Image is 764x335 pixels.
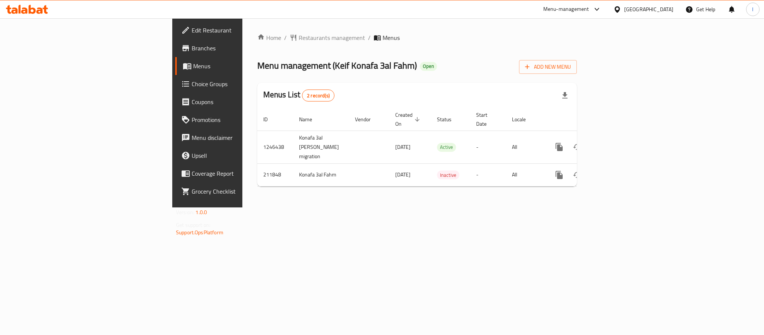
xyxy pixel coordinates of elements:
[192,79,294,88] span: Choice Groups
[257,33,577,42] nav: breadcrumb
[175,75,300,93] a: Choice Groups
[519,60,577,74] button: Add New Menu
[302,92,334,99] span: 2 record(s)
[176,220,210,230] span: Get support on:
[470,163,506,186] td: -
[263,89,334,101] h2: Menus List
[550,138,568,156] button: more
[420,63,437,69] span: Open
[192,115,294,124] span: Promotions
[175,111,300,129] a: Promotions
[299,115,322,124] span: Name
[192,187,294,196] span: Grocery Checklist
[192,133,294,142] span: Menu disclaimer
[568,166,586,184] button: Change Status
[175,21,300,39] a: Edit Restaurant
[624,5,673,13] div: [GEOGRAPHIC_DATA]
[192,44,294,53] span: Branches
[437,143,456,152] div: Active
[355,115,380,124] span: Vendor
[293,163,349,186] td: Konafa 3al Fahm
[192,26,294,35] span: Edit Restaurant
[437,170,459,179] div: Inactive
[175,57,300,75] a: Menus
[556,87,574,104] div: Export file
[506,131,544,163] td: All
[299,33,365,42] span: Restaurants management
[302,90,334,101] div: Total records count
[192,151,294,160] span: Upsell
[543,5,589,14] div: Menu-management
[395,110,422,128] span: Created On
[437,115,461,124] span: Status
[257,57,417,74] span: Menu management ( Keif Konafa 3al Fahm )
[568,138,586,156] button: Change Status
[506,163,544,186] td: All
[752,5,753,13] span: I
[383,33,400,42] span: Menus
[395,142,411,152] span: [DATE]
[176,207,194,217] span: Version:
[175,39,300,57] a: Branches
[293,131,349,163] td: Konafa 3al [PERSON_NAME] migration
[263,115,277,124] span: ID
[192,169,294,178] span: Coverage Report
[257,108,628,187] table: enhanced table
[470,131,506,163] td: -
[544,108,628,131] th: Actions
[175,129,300,147] a: Menu disclaimer
[195,207,207,217] span: 1.0.0
[476,110,497,128] span: Start Date
[193,62,294,71] span: Menus
[512,115,535,124] span: Locale
[175,147,300,165] a: Upsell
[290,33,365,42] a: Restaurants management
[175,182,300,200] a: Grocery Checklist
[420,62,437,71] div: Open
[550,166,568,184] button: more
[437,143,456,151] span: Active
[192,97,294,106] span: Coupons
[175,93,300,111] a: Coupons
[175,165,300,182] a: Coverage Report
[368,33,371,42] li: /
[525,62,571,72] span: Add New Menu
[395,170,411,179] span: [DATE]
[437,171,459,179] span: Inactive
[176,228,223,237] a: Support.OpsPlatform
